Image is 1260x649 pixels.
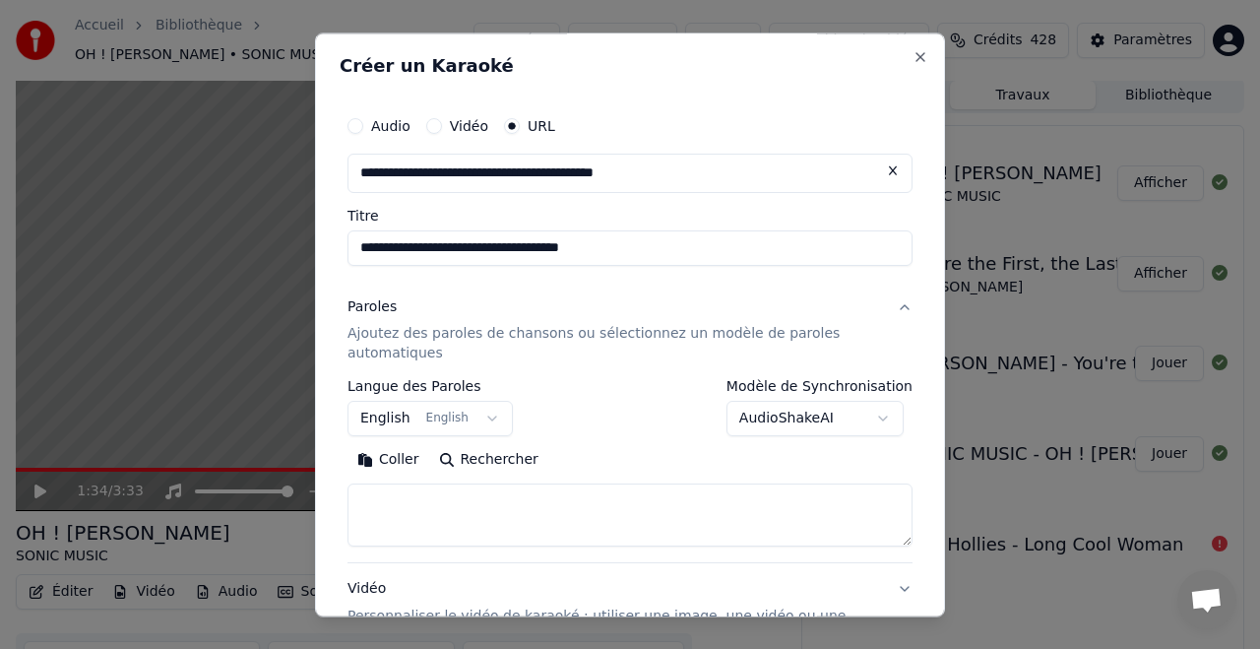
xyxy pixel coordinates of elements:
p: Personnaliser le vidéo de karaoké : utiliser une image, une vidéo ou une couleur [347,608,881,647]
label: Titre [347,209,913,223]
p: Ajoutez des paroles de chansons ou sélectionnez un modèle de paroles automatiques [347,325,881,364]
label: Vidéo [450,119,488,133]
label: Langue des Paroles [347,380,513,394]
div: Vidéo [347,580,881,647]
label: URL [528,119,555,133]
label: Modèle de Synchronisation [726,380,913,394]
button: ParolesAjoutez des paroles de chansons ou sélectionnez un modèle de paroles automatiques [347,282,913,380]
div: ParolesAjoutez des paroles de chansons ou sélectionnez un modèle de paroles automatiques [347,380,913,563]
button: Rechercher [429,445,548,477]
label: Audio [371,119,410,133]
h2: Créer un Karaoké [340,57,920,75]
button: Coller [347,445,429,477]
div: Paroles [347,297,397,317]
